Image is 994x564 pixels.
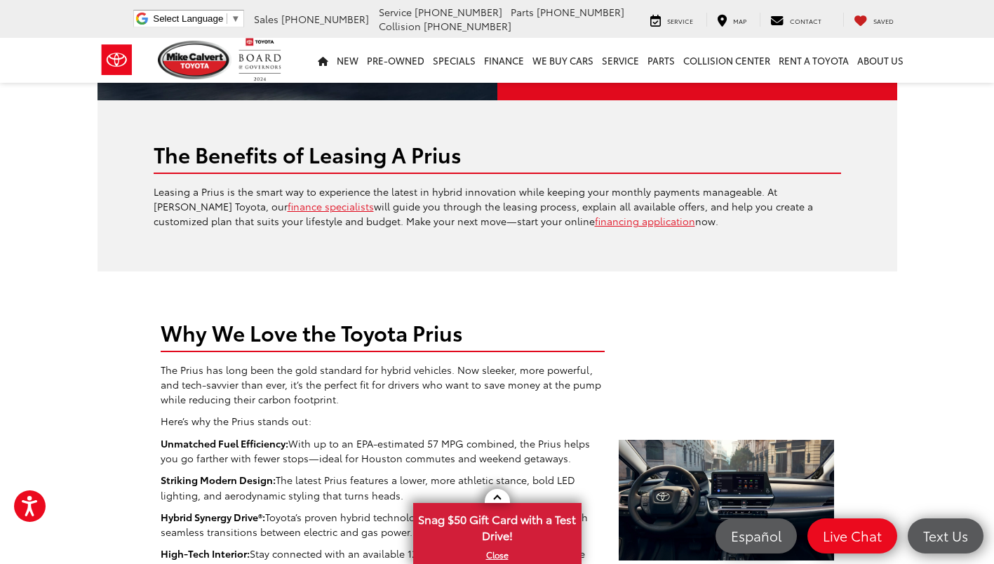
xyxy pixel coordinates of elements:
span: [PHONE_NUMBER] [415,5,502,19]
span: [PHONE_NUMBER] [537,5,624,19]
img: Mike Calvert Toyota [158,41,232,79]
span: ▼ [231,13,240,24]
span: Service [379,5,412,19]
span: [PHONE_NUMBER] [424,19,511,33]
strong: Unmatched Fuel Efficiency: [161,436,288,450]
strong: Hybrid Synergy Drive®: [161,510,265,524]
span: [PHONE_NUMBER] [281,12,369,26]
a: About Us [853,38,908,83]
a: Home [314,38,333,83]
a: Map [706,13,757,27]
span: Snag $50 Gift Card with a Test Drive! [415,504,580,547]
p: Leasing a Prius is the smart way to experience the latest in hybrid innovation while keeping your... [154,184,841,229]
a: Finance [480,38,528,83]
span: Text Us [916,527,975,544]
span: Contact [790,16,821,25]
a: finance specialists [288,199,374,213]
span: Map [733,16,746,25]
span: Collision [379,19,421,33]
span: Español [724,527,788,544]
span: Saved [873,16,894,25]
a: Rent a Toyota [774,38,853,83]
p: With up to an EPA-estimated 57 MPG combined, the Prius helps you go farther with fewer stops—idea... [161,436,605,466]
p: Toyota’s proven hybrid technology delivers a smooth, quiet ride with seamless transitions between... [161,510,605,540]
a: Service [598,38,643,83]
a: Español [716,518,797,553]
a: Select Language​ [153,13,240,24]
span: Service [667,16,693,25]
a: Live Chat [807,518,897,553]
a: Pre-Owned [363,38,429,83]
a: Service [640,13,704,27]
p: The Prius has long been the gold standard for hybrid vehicles. Now sleeker, more powerful, and te... [161,363,605,408]
a: Parts [643,38,679,83]
strong: Striking Modern Design: [161,473,276,487]
img: Toyota [90,37,143,83]
span: Live Chat [816,527,889,544]
span: Select Language [153,13,223,24]
a: Collision Center [679,38,774,83]
strong: High-Tech Interior: [161,546,250,560]
a: Text Us [908,518,983,553]
a: Contact [760,13,832,27]
a: financing application [595,214,695,228]
span: Parts [511,5,534,19]
a: My Saved Vehicles [843,13,904,27]
a: Specials [429,38,480,83]
img: Interior view of a Toyota Prius showing the large infotainment screen and dashboard [619,440,834,561]
h2: The Benefits of Leasing A Prius [154,142,841,166]
p: The latest Prius features a lower, more athletic stance, bold LED lighting, and aerodynamic styli... [161,473,605,503]
span: Sales [254,12,278,26]
a: WE BUY CARS [528,38,598,83]
h2: Why We Love the Toyota Prius [161,321,605,344]
a: New [333,38,363,83]
p: Here’s why the Prius stands out: [161,414,605,429]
